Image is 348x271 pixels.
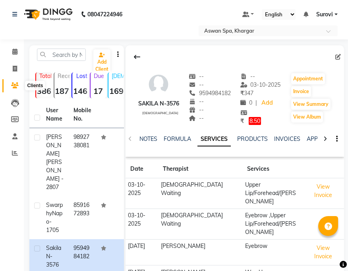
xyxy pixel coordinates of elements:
[112,72,124,80] p: [DEMOGRAPHIC_DATA]
[240,99,252,106] span: 0
[58,72,70,80] p: Recent
[315,239,340,263] iframe: chat widget
[316,10,333,19] span: Surovi
[46,244,61,252] span: sakila
[46,253,59,268] span: N-3576
[291,99,331,110] button: View Summary
[69,128,96,196] td: 9892738081
[126,160,159,178] th: Date
[147,72,170,96] img: avatar
[72,86,88,96] strong: 146
[46,210,62,234] span: Napo-1705
[138,99,179,108] div: sakila N-3576
[240,90,253,97] span: 347
[92,72,106,80] p: Due
[189,73,204,80] span: --
[305,181,342,201] button: View Invoice
[274,135,300,142] a: INVOICES
[249,117,261,125] span: 8.50
[189,106,204,113] span: --
[108,86,124,96] strong: 169
[93,49,110,75] a: Add Client
[158,209,242,239] td: [DEMOGRAPHIC_DATA] Waiting
[158,160,242,178] th: Therapist
[189,81,204,88] span: --
[197,132,231,146] a: SERVICES
[91,86,106,96] strong: 17
[242,209,302,239] td: Eyebrow ,Upper Lip/Forehead/[PERSON_NAME]
[54,86,70,96] strong: 187
[126,209,159,239] td: 03-10-2025
[126,239,159,265] td: [DATE]
[158,239,242,265] td: [PERSON_NAME]
[164,135,191,142] a: FORMULA
[189,115,204,122] span: --
[46,201,63,217] span: Swarphy
[240,90,244,97] span: ₹
[46,158,64,191] span: [PERSON_NAME] - 2807
[158,178,242,209] td: [DEMOGRAPHIC_DATA] Waiting
[240,117,244,125] span: ₹
[25,81,45,90] div: Clients
[37,49,86,61] input: Search by Name/Mobile/Email/Code
[142,111,178,115] span: [DEMOGRAPHIC_DATA]
[242,178,302,209] td: Upper Lip/Forehead/[PERSON_NAME]
[139,135,157,142] a: NOTES
[291,86,311,97] button: Invoice
[242,160,302,178] th: Services
[305,242,342,263] button: View Invoice
[20,3,75,25] img: logo
[39,72,52,80] p: Total
[69,101,96,128] th: Mobile No.
[240,73,255,80] span: --
[242,239,302,265] td: Eyebrow
[69,196,96,239] td: 8591672893
[240,81,281,88] span: 03-10-2025
[46,133,62,157] span: [PERSON_NAME]
[126,178,159,209] td: 03-10-2025
[189,90,231,97] span: 9594984182
[87,3,122,25] b: 08047224946
[41,101,69,128] th: User Name
[291,111,323,123] button: View Album
[237,135,268,142] a: PRODUCTS
[75,72,88,80] p: Lost
[291,73,325,84] button: Appointment
[189,98,204,105] span: --
[255,99,257,107] span: |
[129,49,145,64] div: Back to Client
[260,97,274,109] a: Add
